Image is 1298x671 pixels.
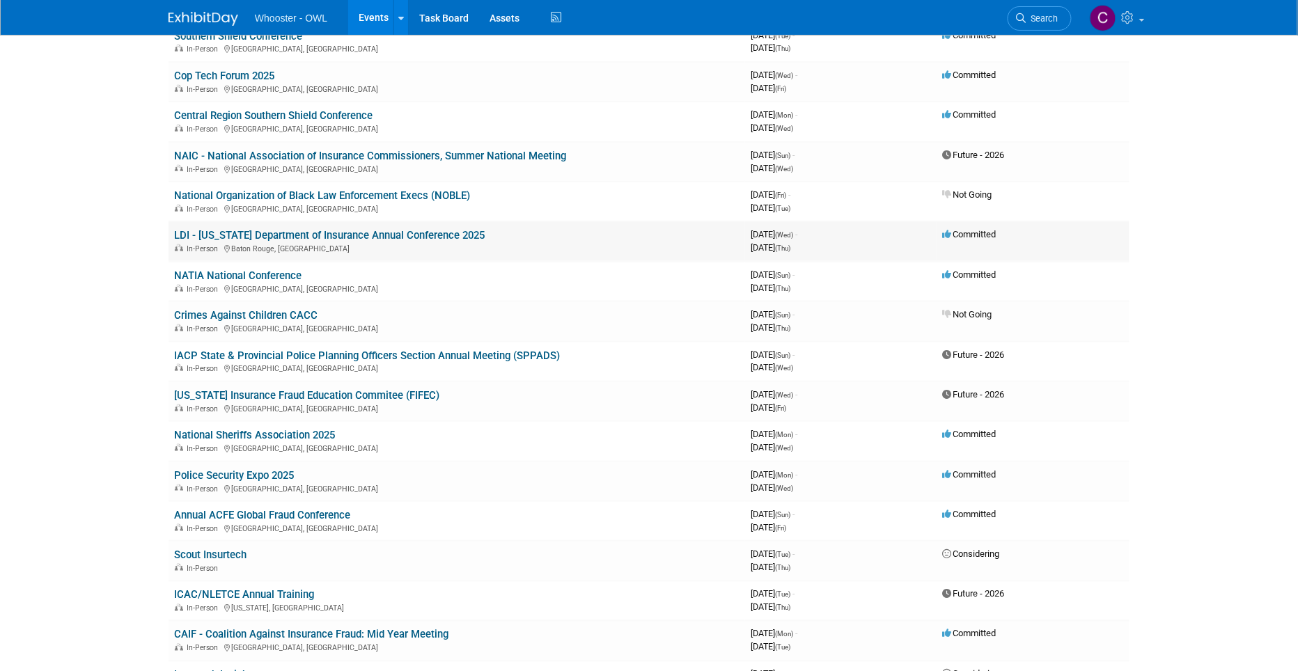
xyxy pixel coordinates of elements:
[751,389,797,400] span: [DATE]
[174,522,740,533] div: [GEOGRAPHIC_DATA], [GEOGRAPHIC_DATA]
[1090,5,1116,31] img: Clare Louise Southcombe
[775,311,790,319] span: (Sun)
[775,444,793,452] span: (Wed)
[751,482,793,493] span: [DATE]
[174,349,560,362] a: IACP State & Provincial Police Planning Officers Section Annual Meeting (SPPADS)
[751,283,790,293] span: [DATE]
[187,285,222,294] span: In-Person
[751,602,790,613] span: [DATE]
[174,482,740,494] div: [GEOGRAPHIC_DATA], [GEOGRAPHIC_DATA]
[751,629,797,639] span: [DATE]
[775,391,793,399] span: (Wed)
[775,111,793,119] span: (Mon)
[751,109,797,120] span: [DATE]
[775,45,790,52] span: (Thu)
[792,150,795,160] span: -
[751,150,795,160] span: [DATE]
[795,70,797,80] span: -
[788,189,790,200] span: -
[775,231,793,239] span: (Wed)
[751,189,790,200] span: [DATE]
[943,349,1005,360] span: Future - 2026
[775,364,793,372] span: (Wed)
[943,309,992,319] span: Not Going
[751,70,797,80] span: [DATE]
[775,205,790,212] span: (Tue)
[751,469,797,480] span: [DATE]
[943,629,996,639] span: Committed
[943,509,996,519] span: Committed
[751,242,790,253] span: [DATE]
[792,548,795,559] span: -
[187,244,222,253] span: In-Person
[751,309,795,319] span: [DATE]
[174,602,740,613] div: [US_STATE], [GEOGRAPHIC_DATA]
[175,564,183,571] img: In-Person Event
[775,32,790,40] span: (Tue)
[187,205,222,214] span: In-Person
[775,471,793,479] span: (Mon)
[792,309,795,319] span: -
[174,189,470,202] a: National Organization of Black Law Enforcement Execs (NOBLE)
[751,522,786,532] span: [DATE]
[775,604,790,612] span: (Thu)
[943,30,996,40] span: Committed
[175,125,183,132] img: In-Person Event
[775,244,790,252] span: (Thu)
[775,511,790,519] span: (Sun)
[775,85,786,93] span: (Fri)
[943,109,996,120] span: Committed
[175,364,183,371] img: In-Person Event
[175,85,183,92] img: In-Person Event
[174,322,740,333] div: [GEOGRAPHIC_DATA], [GEOGRAPHIC_DATA]
[174,30,302,42] a: Southern Shield Conference
[792,509,795,519] span: -
[775,644,790,652] span: (Tue)
[175,524,183,531] img: In-Person Event
[174,242,740,253] div: Baton Rouge, [GEOGRAPHIC_DATA]
[187,364,222,373] span: In-Person
[751,322,790,333] span: [DATE]
[795,469,797,480] span: -
[751,203,790,213] span: [DATE]
[174,362,740,373] div: [GEOGRAPHIC_DATA], [GEOGRAPHIC_DATA]
[775,191,786,199] span: (Fri)
[175,285,183,292] img: In-Person Event
[775,484,793,492] span: (Wed)
[175,444,183,451] img: In-Person Event
[175,644,183,651] img: In-Person Event
[174,203,740,214] div: [GEOGRAPHIC_DATA], [GEOGRAPHIC_DATA]
[169,12,238,26] img: ExhibitDay
[751,349,795,360] span: [DATE]
[751,362,793,372] span: [DATE]
[775,271,790,279] span: (Sun)
[751,42,790,53] span: [DATE]
[174,442,740,453] div: [GEOGRAPHIC_DATA], [GEOGRAPHIC_DATA]
[187,404,222,413] span: In-Person
[175,484,183,491] img: In-Person Event
[795,109,797,120] span: -
[174,402,740,413] div: [GEOGRAPHIC_DATA], [GEOGRAPHIC_DATA]
[187,324,222,333] span: In-Person
[255,13,327,24] span: Whooster - OWL
[751,429,797,439] span: [DATE]
[175,404,183,411] img: In-Person Event
[943,389,1005,400] span: Future - 2026
[174,589,314,601] a: ICAC/NLETCE Annual Training
[174,389,439,402] a: [US_STATE] Insurance Fraud Education Commitee (FIFEC)
[174,123,740,134] div: [GEOGRAPHIC_DATA], [GEOGRAPHIC_DATA]
[187,444,222,453] span: In-Person
[175,205,183,212] img: In-Person Event
[751,83,786,93] span: [DATE]
[751,30,795,40] span: [DATE]
[751,442,793,452] span: [DATE]
[943,429,996,439] span: Committed
[175,165,183,172] img: In-Person Event
[174,229,485,242] a: LDI - [US_STATE] Department of Insurance Annual Conference 2025
[775,125,793,132] span: (Wed)
[174,283,740,294] div: [GEOGRAPHIC_DATA], [GEOGRAPHIC_DATA]
[174,83,740,94] div: [GEOGRAPHIC_DATA], [GEOGRAPHIC_DATA]
[174,70,274,82] a: Cop Tech Forum 2025
[775,72,793,79] span: (Wed)
[792,589,795,599] span: -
